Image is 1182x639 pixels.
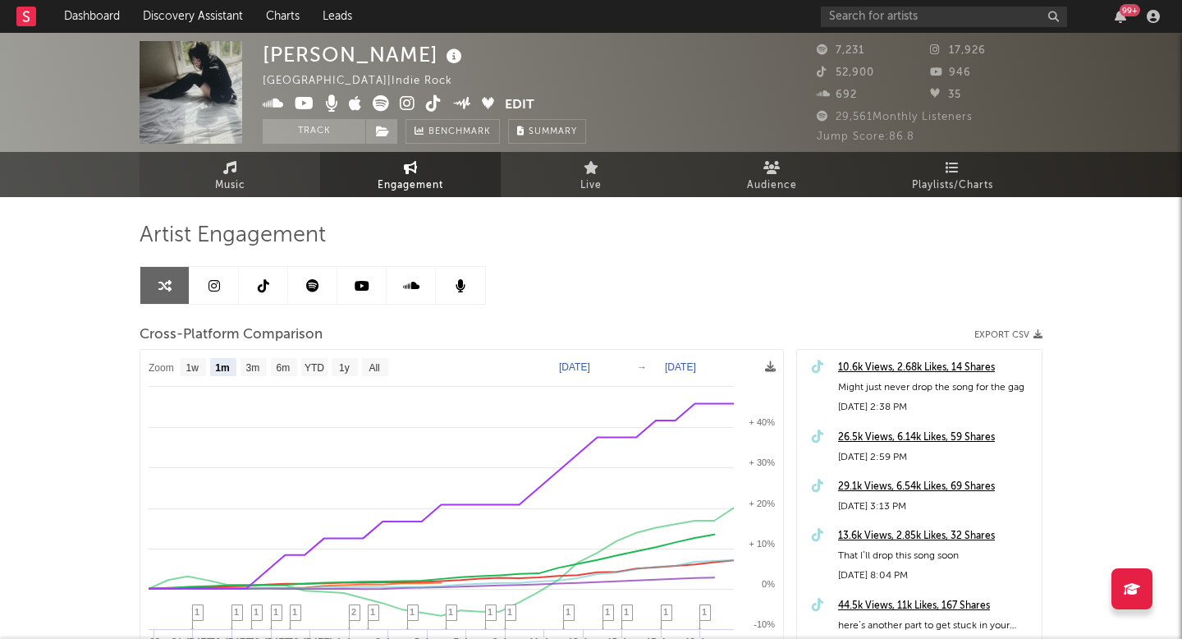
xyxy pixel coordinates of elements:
span: 1 [663,607,668,617]
div: That I’ll drop this song soon [838,546,1033,566]
span: 17,926 [930,45,986,56]
div: [DATE] 8:04 PM [838,566,1033,586]
span: Summary [529,127,577,136]
text: 1y [339,362,350,374]
span: 1 [234,607,239,617]
a: 26.5k Views, 6.14k Likes, 59 Shares [838,428,1033,448]
input: Search for artists [821,7,1067,27]
span: 1 [507,607,512,617]
span: 692 [817,90,857,100]
a: 13.6k Views, 2.85k Likes, 32 Shares [838,526,1033,546]
text: -10% [754,619,775,629]
div: [DATE] 2:59 PM [838,448,1033,467]
span: 1 [292,607,297,617]
div: [PERSON_NAME] [263,41,466,68]
a: Engagement [320,152,501,197]
text: 3m [246,362,260,374]
text: → [637,361,647,373]
a: 29.1k Views, 6.54k Likes, 69 Shares [838,477,1033,497]
text: 1w [186,362,199,374]
span: Music [215,176,245,195]
span: 2 [351,607,356,617]
button: 99+ [1115,10,1126,23]
span: Playlists/Charts [912,176,993,195]
span: 1 [566,607,570,617]
span: 1 [702,607,707,617]
span: 1 [488,607,492,617]
a: Audience [681,152,862,197]
span: Audience [747,176,797,195]
span: Live [580,176,602,195]
div: 99 + [1120,4,1140,16]
span: 35 [930,90,961,100]
span: 1 [195,607,199,617]
text: Zoom [149,362,174,374]
text: 1m [215,362,229,374]
span: 1 [410,607,415,617]
a: Music [140,152,320,197]
span: Cross-Platform Comparison [140,325,323,345]
text: YTD [305,362,324,374]
text: [DATE] [559,361,590,373]
span: 1 [254,607,259,617]
span: 29,561 Monthly Listeners [817,112,973,122]
span: 52,900 [817,67,874,78]
a: Live [501,152,681,197]
button: Edit [505,95,534,116]
span: 946 [930,67,971,78]
text: + 10% [749,539,776,549]
div: [GEOGRAPHIC_DATA] | Indie Rock [263,71,471,91]
text: 0% [762,579,775,589]
button: Summary [508,119,586,144]
button: Export CSV [974,330,1042,340]
a: 10.6k Views, 2.68k Likes, 14 Shares [838,358,1033,378]
div: here’s another part to get stuck in your head [838,616,1033,636]
span: 1 [624,607,629,617]
div: Might just never drop the song for the gag [838,378,1033,398]
span: 1 [370,607,375,617]
span: Artist Engagement [140,226,326,246]
span: Engagement [378,176,443,195]
text: 6m [277,362,291,374]
text: + 40% [749,417,776,427]
text: + 30% [749,457,776,467]
div: [DATE] 3:13 PM [838,497,1033,517]
a: Playlists/Charts [862,152,1042,197]
span: Jump Score: 86.8 [817,131,914,142]
span: 7,231 [817,45,864,56]
span: Benchmark [428,122,491,142]
text: All [369,362,379,374]
a: Benchmark [405,119,500,144]
span: 1 [448,607,453,617]
button: Track [263,119,365,144]
div: [DATE] 2:38 PM [838,398,1033,417]
text: [DATE] [665,361,696,373]
a: 44.5k Views, 11k Likes, 167 Shares [838,596,1033,616]
span: 1 [273,607,278,617]
span: 1 [605,607,610,617]
text: + 20% [749,499,776,508]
